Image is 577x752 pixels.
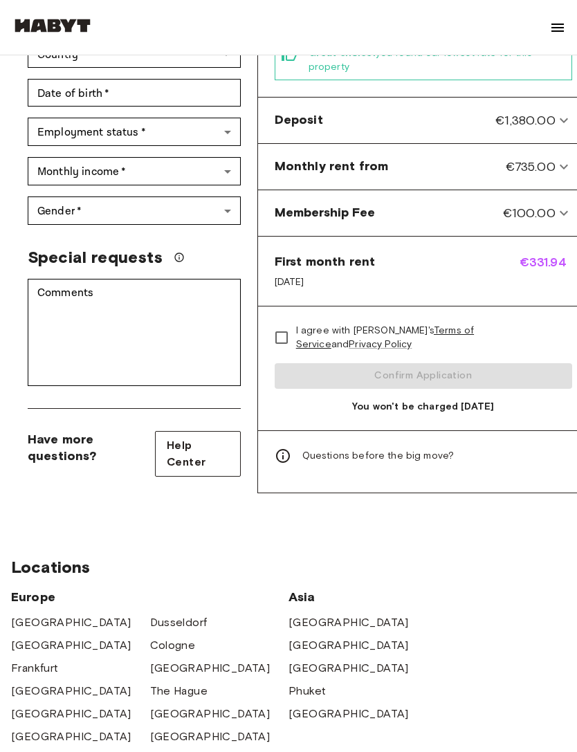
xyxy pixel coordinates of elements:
a: [GEOGRAPHIC_DATA] [288,706,409,722]
span: you found our lowest rate for this property [309,46,566,74]
a: [GEOGRAPHIC_DATA] [11,706,131,722]
span: Monthly rent from [275,158,389,176]
a: [GEOGRAPHIC_DATA] [150,706,271,722]
a: Cologne [150,637,196,654]
div: Comments [28,279,241,386]
a: [GEOGRAPHIC_DATA] [150,660,271,677]
a: The Hague [150,683,208,699]
a: [GEOGRAPHIC_DATA] [11,728,131,745]
span: €100.00 [503,204,556,222]
a: Dusseldorf [150,614,208,631]
span: €735.00 [506,158,556,176]
a: Privacy Policy [349,338,412,350]
input: Choose date [28,79,241,107]
a: Frankfurt [11,660,59,677]
a: [GEOGRAPHIC_DATA] [288,660,409,677]
span: I agree with [PERSON_NAME]'s and [296,324,561,351]
a: [GEOGRAPHIC_DATA] [11,614,131,631]
span: €331.94 [520,253,572,289]
span: Membership Fee [275,204,375,222]
span: Help Center [167,437,229,470]
span: Special requests [28,247,163,268]
span: €1,380.00 [495,111,555,129]
a: [GEOGRAPHIC_DATA] [288,637,409,654]
img: Habyt [11,19,94,33]
span: Deposit [275,111,323,129]
a: [GEOGRAPHIC_DATA] [11,683,131,699]
a: [GEOGRAPHIC_DATA] [11,637,131,654]
span: Have more questions? [28,431,155,464]
span: Questions before the big move? [302,449,455,463]
span: [DATE] [275,275,375,289]
span: You won't be charged [DATE] [275,400,572,414]
span: Asia [288,589,428,605]
a: Help Center [155,431,241,477]
a: [GEOGRAPHIC_DATA] [150,728,271,745]
span: Locations [11,557,566,578]
a: [GEOGRAPHIC_DATA] [288,614,409,631]
svg: We'll do our best to accommodate your request, but please note we can't guarantee it will be poss... [174,252,185,263]
a: Phuket [288,683,326,699]
span: First month rent [275,253,375,270]
span: Europe [11,589,288,605]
